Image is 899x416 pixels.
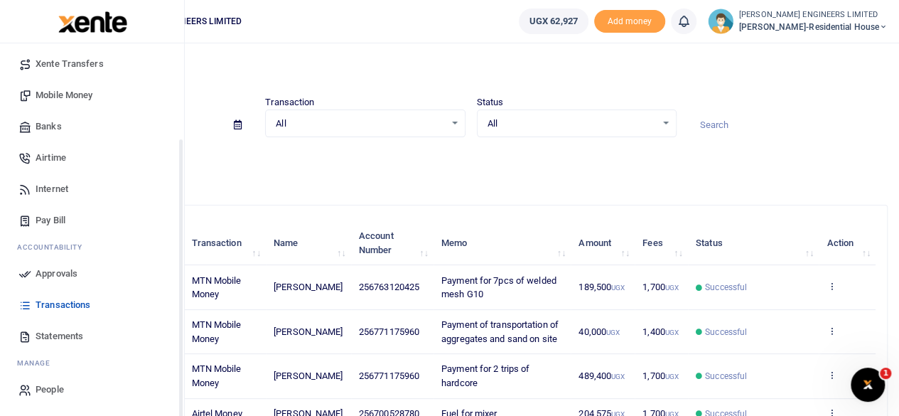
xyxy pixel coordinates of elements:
small: UGX [606,329,620,336]
span: Statements [36,329,83,343]
small: UGX [665,284,679,292]
span: 1,700 [642,370,679,381]
th: Account Number: activate to sort column ascending [351,221,434,265]
span: Successful [705,281,747,294]
li: M [11,352,173,374]
a: Xente Transfers [11,48,173,80]
span: Successful [705,370,747,383]
span: Payment for 7pcs of welded mesh G10 [441,275,556,300]
span: Transactions [36,298,90,312]
span: MTN Mobile Money [191,275,241,300]
a: Internet [11,174,173,205]
span: 256771175960 [359,326,419,337]
span: Successful [705,326,747,338]
small: [PERSON_NAME] ENGINEERS LIMITED [739,9,888,21]
a: profile-user [PERSON_NAME] ENGINEERS LIMITED [PERSON_NAME]-Residential House [708,9,888,34]
a: Statements [11,321,173,352]
span: 489,400 [578,370,625,381]
th: Action: activate to sort column ascending [819,221,876,265]
h4: Transactions [54,61,888,77]
span: Airtime [36,151,66,165]
span: Payment of transportation of aggregates and sand on site [441,319,559,344]
small: UGX [611,373,625,380]
a: Pay Bill [11,205,173,236]
span: Pay Bill [36,213,65,228]
a: logo-small logo-large logo-large [57,16,127,26]
p: Download [54,154,888,169]
span: 1,400 [642,326,679,337]
span: Xente Transfers [36,57,104,71]
li: Toup your wallet [594,10,665,33]
label: Status [477,95,504,110]
span: Internet [36,182,68,196]
span: 256771175960 [359,370,419,381]
span: MTN Mobile Money [191,363,241,388]
span: UGX 62,927 [529,14,578,28]
th: Status: activate to sort column ascending [688,221,819,265]
span: Approvals [36,267,77,281]
a: Approvals [11,258,173,289]
th: Transaction: activate to sort column ascending [183,221,266,265]
span: countability [28,242,82,252]
button: Close [554,400,569,415]
a: Transactions [11,289,173,321]
span: Add money [594,10,665,33]
span: [PERSON_NAME] [274,282,343,292]
li: Wallet ballance [513,9,594,34]
span: Mobile Money [36,88,92,102]
a: Airtime [11,142,173,174]
a: Mobile Money [11,80,173,111]
img: profile-user [708,9,733,34]
th: Memo: activate to sort column ascending [434,221,571,265]
span: 40,000 [578,326,620,337]
th: Name: activate to sort column ascending [266,221,351,265]
small: UGX [665,329,679,336]
a: UGX 62,927 [519,9,588,34]
span: [PERSON_NAME] [274,326,343,337]
span: 256763120425 [359,282,419,292]
small: UGX [665,373,679,380]
span: People [36,383,64,397]
th: Fees: activate to sort column ascending [635,221,688,265]
span: MTN Mobile Money [191,319,241,344]
span: Payment for 2 trips of hardcore [441,363,529,388]
span: 1,700 [642,282,679,292]
iframe: Intercom live chat [851,368,885,402]
a: Add money [594,15,665,26]
span: [PERSON_NAME] [274,370,343,381]
a: People [11,374,173,405]
th: Amount: activate to sort column ascending [571,221,635,265]
label: Transaction [265,95,314,110]
img: logo-large [58,11,127,33]
input: Search [688,113,888,137]
span: [PERSON_NAME]-Residential House [739,21,888,33]
span: All [488,117,656,131]
li: Ac [11,236,173,258]
a: Banks [11,111,173,142]
span: All [276,117,444,131]
span: Banks [36,119,62,134]
span: 189,500 [578,282,625,292]
small: UGX [611,284,625,292]
span: 1 [880,368,891,379]
span: anage [24,358,50,368]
